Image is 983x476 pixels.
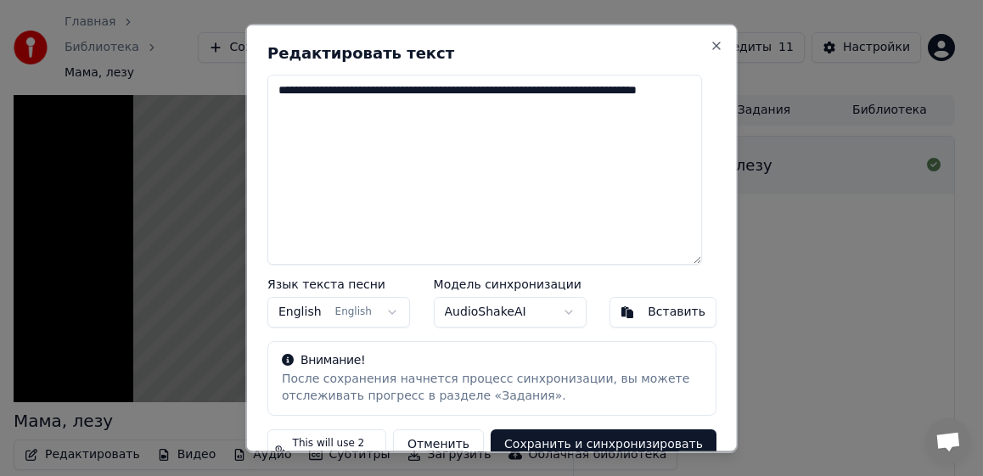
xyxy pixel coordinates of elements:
button: Отменить [393,428,484,459]
label: Язык текста песни [267,277,410,289]
div: После сохранения начнется процесс синхронизации, вы можете отслеживать прогресс в разделе «Задания». [282,370,702,404]
span: This will use 2 credits [292,436,378,463]
button: Сохранить и синхронизировать [491,428,716,459]
button: Вставить [609,296,716,327]
div: Внимание! [282,351,702,368]
div: Вставить [648,303,705,320]
label: Модель синхронизации [433,277,586,289]
h2: Редактировать текст [267,45,716,60]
